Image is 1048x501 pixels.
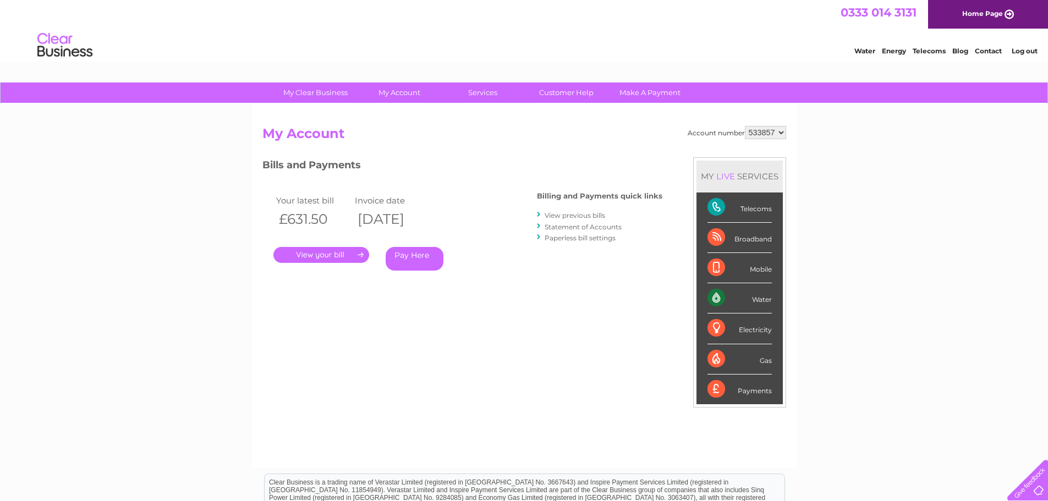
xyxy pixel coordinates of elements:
[265,6,784,53] div: Clear Business is a trading name of Verastar Limited (registered in [GEOGRAPHIC_DATA] No. 3667643...
[707,253,772,283] div: Mobile
[262,157,662,177] h3: Bills and Payments
[707,283,772,313] div: Water
[707,344,772,375] div: Gas
[262,126,786,147] h2: My Account
[437,82,528,103] a: Services
[521,82,612,103] a: Customer Help
[273,247,369,263] a: .
[854,47,875,55] a: Water
[354,82,445,103] a: My Account
[386,247,443,271] a: Pay Here
[545,211,605,219] a: View previous bills
[696,161,783,192] div: MY SERVICES
[273,208,353,230] th: £631.50
[352,193,431,208] td: Invoice date
[707,313,772,344] div: Electricity
[537,192,662,200] h4: Billing and Payments quick links
[1012,47,1038,55] a: Log out
[707,375,772,404] div: Payments
[688,126,786,139] div: Account number
[352,208,431,230] th: [DATE]
[913,47,946,55] a: Telecoms
[707,223,772,253] div: Broadband
[882,47,906,55] a: Energy
[270,82,361,103] a: My Clear Business
[952,47,968,55] a: Blog
[841,5,917,19] a: 0333 014 3131
[37,29,93,62] img: logo.png
[975,47,1002,55] a: Contact
[707,192,772,223] div: Telecoms
[545,223,622,231] a: Statement of Accounts
[714,171,737,181] div: LIVE
[273,193,353,208] td: Your latest bill
[545,234,616,242] a: Paperless bill settings
[605,82,695,103] a: Make A Payment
